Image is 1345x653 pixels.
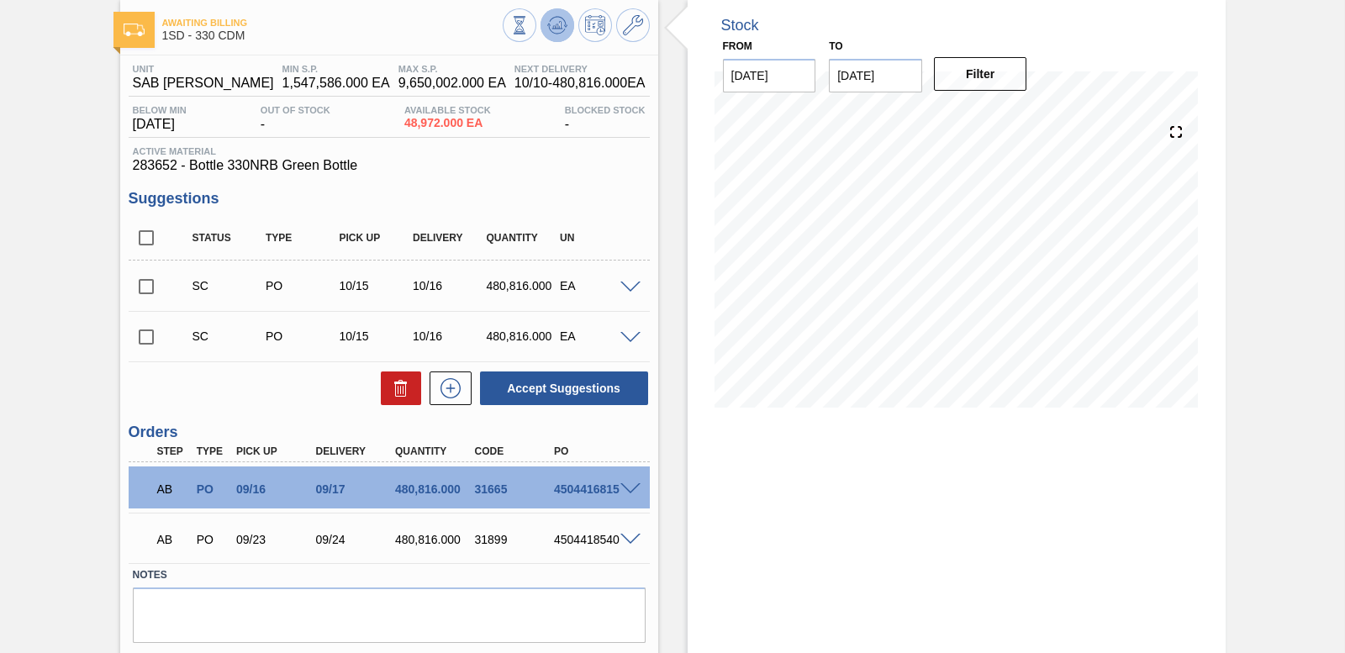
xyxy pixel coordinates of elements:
[483,232,563,244] div: Quantity
[472,370,650,407] div: Accept Suggestions
[312,445,399,457] div: Delivery
[404,117,491,129] span: 48,972.000 EA
[404,105,491,115] span: Available Stock
[193,533,233,546] div: Purchase order
[162,29,503,42] span: 1SD - 330 CDM
[157,533,189,546] p: AB
[153,521,193,558] div: Awaiting Billing
[578,8,612,42] button: Schedule Inventory
[471,533,558,546] div: 31899
[232,445,319,457] div: Pick up
[503,8,536,42] button: Stocks Overview
[188,329,269,343] div: Suggestion Created
[391,445,478,457] div: Quantity
[391,482,478,496] div: 480,816.000
[261,329,342,343] div: Purchase order
[723,40,752,52] label: From
[514,64,646,74] span: Next Delivery
[133,563,646,587] label: Notes
[398,76,506,91] span: 9,650,002.000 EA
[398,64,506,74] span: MAX S.P.
[721,17,759,34] div: Stock
[934,57,1027,91] button: Filter
[261,105,330,115] span: Out Of Stock
[133,64,274,74] span: Unit
[829,59,922,92] input: mm/dd/yyyy
[556,279,636,292] div: EA
[723,59,816,92] input: mm/dd/yyyy
[282,64,390,74] span: MIN S.P.
[256,105,335,132] div: -
[133,158,646,173] span: 283652 - Bottle 330NRB Green Bottle
[129,190,650,208] h3: Suggestions
[480,371,648,405] button: Accept Suggestions
[550,445,637,457] div: PO
[232,533,319,546] div: 09/23/2025
[829,40,842,52] label: to
[409,232,489,244] div: Delivery
[193,482,233,496] div: Purchase order
[483,329,563,343] div: 480,816.000
[162,18,503,28] span: Awaiting Billing
[556,232,636,244] div: UN
[153,445,193,457] div: Step
[261,279,342,292] div: Purchase order
[261,232,342,244] div: Type
[372,371,421,405] div: Delete Suggestions
[282,76,390,91] span: 1,547,586.000 EA
[391,533,478,546] div: 480,816.000
[565,105,646,115] span: Blocked Stock
[550,533,637,546] div: 4504418540
[335,329,416,343] div: 10/15/2025
[483,279,563,292] div: 480,816.000
[232,482,319,496] div: 09/16/2025
[133,117,187,132] span: [DATE]
[514,76,646,91] span: 10/10 - 480,816.000 EA
[133,105,187,115] span: Below Min
[335,279,416,292] div: 10/15/2025
[133,146,646,156] span: Active Material
[124,24,145,36] img: Ícone
[561,105,650,132] div: -
[129,424,650,441] h3: Orders
[312,533,399,546] div: 09/24/2025
[471,482,558,496] div: 31665
[188,232,269,244] div: Status
[409,279,489,292] div: 10/16/2025
[312,482,399,496] div: 09/17/2025
[157,482,189,496] p: AB
[335,232,416,244] div: Pick up
[153,471,193,508] div: Awaiting Billing
[188,279,269,292] div: Suggestion Created
[409,329,489,343] div: 10/16/2025
[133,76,274,91] span: SAB [PERSON_NAME]
[556,329,636,343] div: EA
[471,445,558,457] div: Code
[541,8,574,42] button: Update Chart
[193,445,233,457] div: Type
[421,371,472,405] div: New suggestion
[616,8,650,42] button: Go to Master Data / General
[550,482,637,496] div: 4504416815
